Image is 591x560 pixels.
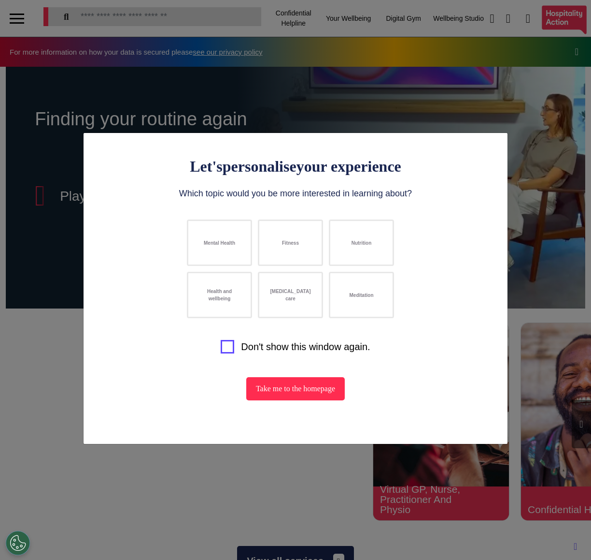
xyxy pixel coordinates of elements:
[187,272,252,318] button: Health and wellbeing
[108,187,483,200] p: Which topic would you be more interested in learning about?
[6,531,30,555] button: Open Preferences
[223,158,296,175] strong: personalise
[187,220,252,266] button: Mental Health
[246,377,345,400] button: Take me to the homepage
[258,272,323,318] button: [MEDICAL_DATA] care
[258,220,323,266] button: Fitness
[329,220,394,266] button: Nutrition
[241,339,370,354] label: Don't show this window again.
[108,157,483,176] p: Let's your experience
[329,272,394,318] button: Meditation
